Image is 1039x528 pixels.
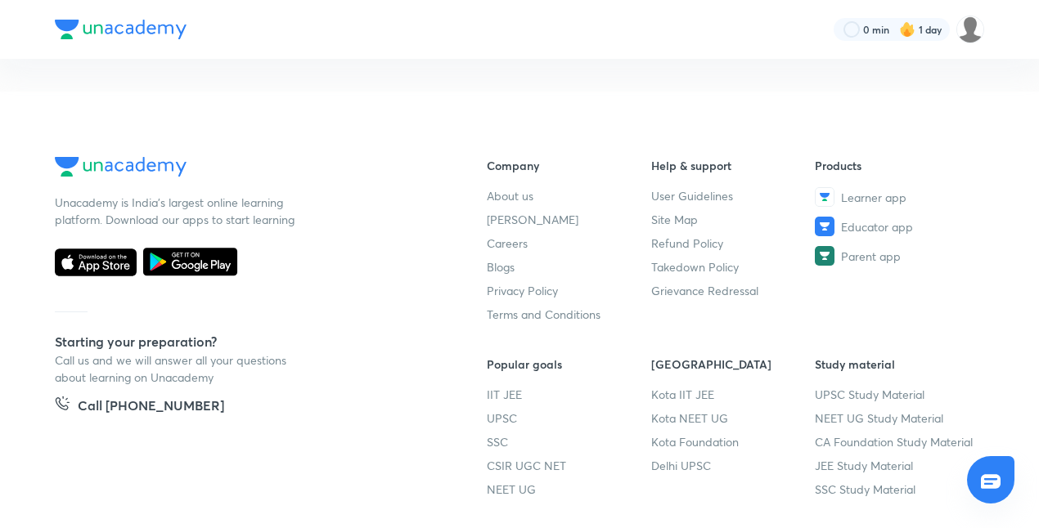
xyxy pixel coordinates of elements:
[815,386,979,403] a: UPSC Study Material
[55,157,434,181] a: Company Logo
[487,235,651,252] a: Careers
[487,356,651,373] h6: Popular goals
[651,409,816,427] a: Kota NEET UG
[841,189,906,206] span: Learner app
[651,457,816,474] a: Delhi UPSC
[487,187,651,204] a: About us
[815,481,979,498] a: SSC Study Material
[487,481,651,498] a: NEET UG
[815,246,834,266] img: Parent app
[956,16,984,43] img: Akhila
[651,258,816,275] a: Takedown Policy
[815,187,834,207] img: Learner app
[651,356,816,373] h6: [GEOGRAPHIC_DATA]
[55,332,434,351] h5: Starting your preparation?
[841,218,913,235] span: Educator app
[55,351,300,386] p: Call us and we will answer all your questions about learning on Unacademy
[487,282,651,299] a: Privacy Policy
[487,433,651,450] a: SSC
[487,235,528,252] span: Careers
[487,258,651,275] a: Blogs
[55,194,300,228] p: Unacademy is India’s largest online learning platform. Download our apps to start learning
[55,20,187,39] img: Company Logo
[651,433,816,450] a: Kota Foundation
[651,187,816,204] a: User Guidelines
[815,157,979,174] h6: Products
[487,157,651,174] h6: Company
[841,248,901,265] span: Parent app
[815,433,979,450] a: CA Foundation Study Material
[815,246,979,266] a: Parent app
[487,409,651,427] a: UPSC
[815,409,979,427] a: NEET UG Study Material
[899,21,915,38] img: streak
[651,157,816,174] h6: Help & support
[815,457,979,474] a: JEE Study Material
[487,306,651,323] a: Terms and Conditions
[815,217,834,236] img: Educator app
[815,217,979,236] a: Educator app
[651,386,816,403] a: Kota IIT JEE
[78,396,224,418] h5: Call [PHONE_NUMBER]
[815,187,979,207] a: Learner app
[487,386,651,403] a: IIT JEE
[815,356,979,373] h6: Study material
[651,235,816,252] a: Refund Policy
[487,457,651,474] a: CSIR UGC NET
[55,396,224,418] a: Call [PHONE_NUMBER]
[651,211,816,228] a: Site Map
[55,157,187,177] img: Company Logo
[651,282,816,299] a: Grievance Redressal
[487,211,651,228] a: [PERSON_NAME]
